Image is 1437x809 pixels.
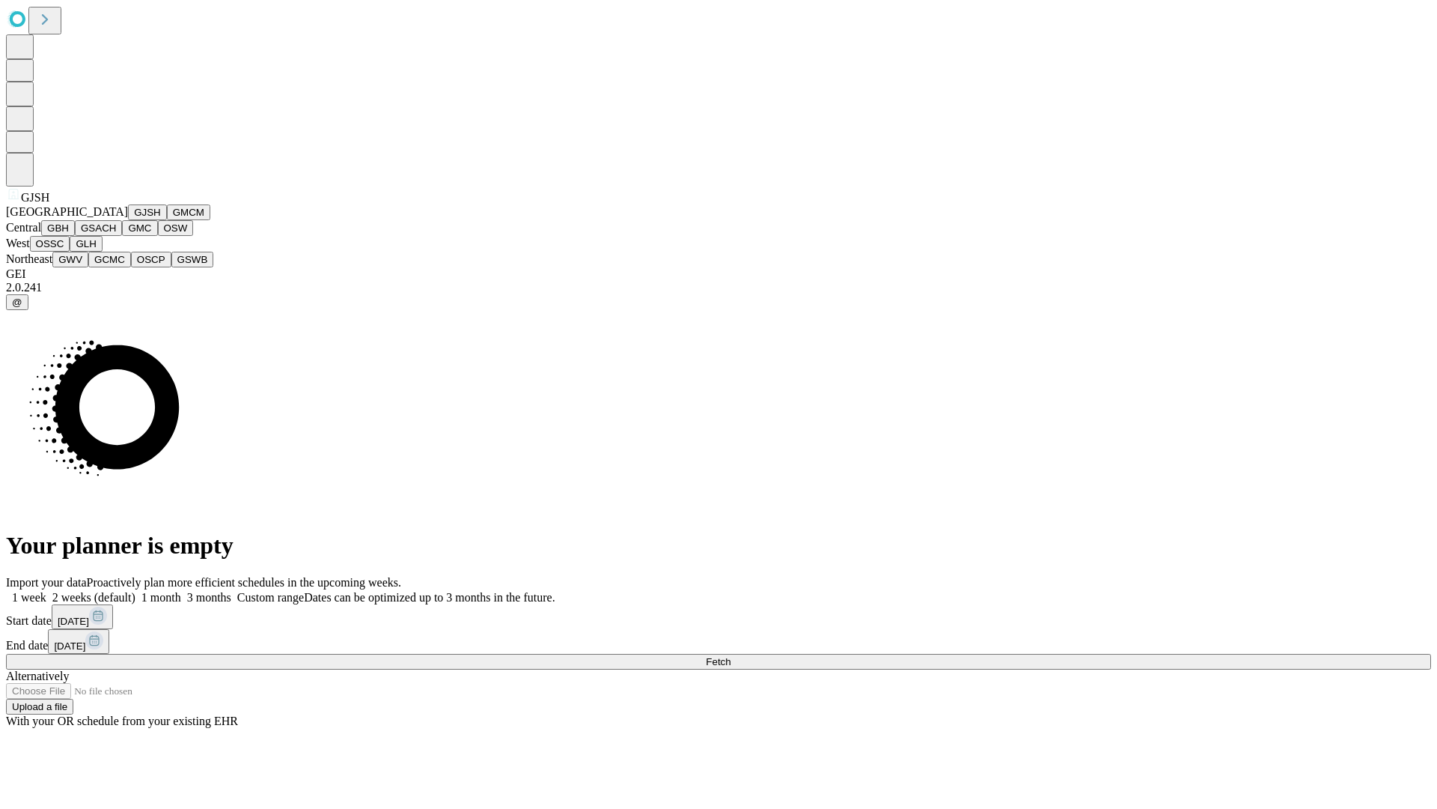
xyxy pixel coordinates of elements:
[52,252,88,267] button: GWV
[52,591,135,604] span: 2 weeks (default)
[21,191,49,204] span: GJSH
[304,591,555,604] span: Dates can be optimized up to 3 months in the future.
[52,605,113,629] button: [DATE]
[6,629,1431,654] div: End date
[70,236,102,252] button: GLH
[158,220,194,236] button: OSW
[6,605,1431,629] div: Start date
[6,576,87,589] span: Import your data
[6,221,41,234] span: Central
[131,252,171,267] button: OSCP
[30,236,70,252] button: OSSC
[6,654,1431,670] button: Fetch
[6,252,52,265] span: Northeast
[6,237,30,249] span: West
[6,205,128,218] span: [GEOGRAPHIC_DATA]
[6,532,1431,560] h1: Your planner is empty
[128,204,167,220] button: GJSH
[141,591,181,604] span: 1 month
[54,640,85,652] span: [DATE]
[87,576,401,589] span: Proactively plan more efficient schedules in the upcoming weeks.
[6,699,73,715] button: Upload a file
[6,281,1431,294] div: 2.0.241
[12,297,22,308] span: @
[6,267,1431,281] div: GEI
[706,656,730,667] span: Fetch
[237,591,304,604] span: Custom range
[88,252,131,267] button: GCMC
[12,591,46,604] span: 1 week
[6,670,69,682] span: Alternatively
[167,204,210,220] button: GMCM
[6,715,238,727] span: With your OR schedule from your existing EHR
[122,220,157,236] button: GMC
[187,591,231,604] span: 3 months
[6,294,28,310] button: @
[41,220,75,236] button: GBH
[48,629,109,654] button: [DATE]
[75,220,122,236] button: GSACH
[58,616,89,627] span: [DATE]
[171,252,214,267] button: GSWB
